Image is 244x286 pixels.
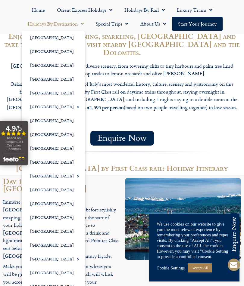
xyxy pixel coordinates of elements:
a: [GEOGRAPHIC_DATA] [22,169,85,183]
a: [GEOGRAPHIC_DATA] [22,183,85,197]
strong: from £1,595 per person [75,104,124,111]
p: Immerse yourself in the buzz of central [GEOGRAPHIC_DATA] this morning before stylishly escaping ... [3,198,119,260]
a: Holidays by Rail [118,3,171,17]
a: [GEOGRAPHIC_DATA] [22,238,85,252]
h2: Enjoy the best of stunning, sparkling, [GEOGRAPHIC_DATA] and take the opportunity to visit nearby... [3,32,241,56]
a: [GEOGRAPHIC_DATA] [22,128,85,141]
a: [GEOGRAPHIC_DATA] [22,197,85,211]
a: [GEOGRAPHIC_DATA] [22,224,85,238]
h2: Day 1 – By rail to [GEOGRAPHIC_DATA] [3,178,119,192]
a: Accept All [188,263,212,272]
p: Relax and unwind or soak up some of Italy’s most wonderful history, culture, scenery and gastrono... [3,80,241,111]
a: [GEOGRAPHIC_DATA] [22,45,85,58]
a: [GEOGRAPHIC_DATA] [22,86,85,100]
a: [GEOGRAPHIC_DATA] [22,58,85,72]
a: Start your Journey [172,17,223,31]
a: Special Trips [90,17,134,31]
a: Holidays by Destination [22,17,90,31]
a: [GEOGRAPHIC_DATA] [22,100,85,114]
p: [GEOGRAPHIC_DATA] embraces diverse scenery, from towering cliffs to tiny harbours and palm tree l... [3,62,241,78]
a: [GEOGRAPHIC_DATA] [22,114,85,128]
a: [GEOGRAPHIC_DATA] [22,141,85,155]
nav: Menu [3,3,241,31]
span: Enquire Now [98,134,147,142]
a: About Us [134,17,172,31]
a: [GEOGRAPHIC_DATA] [22,211,85,224]
a: Cookie Settings [157,265,185,271]
a: Home [26,3,51,17]
a: [GEOGRAPHIC_DATA] [22,266,85,280]
a: Luxury Trains [171,3,218,17]
h2: [GEOGRAPHIC_DATA] by First Class rail: Holiday Itinerary [3,165,241,172]
a: [GEOGRAPHIC_DATA] [22,31,85,45]
a: [GEOGRAPHIC_DATA] [22,155,85,169]
a: [GEOGRAPHIC_DATA] [22,72,85,86]
a: [GEOGRAPHIC_DATA] [22,252,85,266]
div: We use cookies on our website to give you the most relevant experience by remembering your prefer... [157,221,232,259]
a: Orient Express Holidays [51,3,118,17]
a: Enquire Now [90,131,154,146]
